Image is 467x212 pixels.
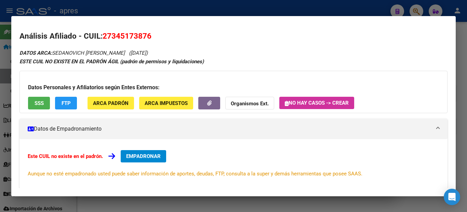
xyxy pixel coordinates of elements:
span: ARCA Impuestos [145,100,188,106]
span: ([DATE]) [129,50,148,56]
span: ARCA Padrón [93,100,129,106]
div: Open Intercom Messenger [444,189,460,205]
button: No hay casos -> Crear [279,97,354,109]
span: EMPADRONAR [126,153,161,159]
span: SEDANOVICH [PERSON_NAME] [19,50,125,56]
strong: ESTE CUIL NO EXISTE EN EL PADRÓN ÁGIL (padrón de permisos y liquidaciones) [19,58,204,65]
h2: Análisis Afiliado - CUIL: [19,30,448,42]
button: EMPADRONAR [121,150,166,162]
button: SSS [28,97,50,109]
mat-panel-title: Datos de Empadronamiento [28,125,431,133]
span: SSS [35,100,44,106]
h3: Datos Personales y Afiliatorios según Entes Externos: [28,83,439,92]
span: 27345173876 [103,31,151,40]
strong: DATOS ARCA: [19,50,52,56]
span: Aunque no esté empadronado usted puede saber información de aportes, deudas, FTP, consulta a la s... [28,171,362,177]
strong: Este CUIL no existe en el padrón. [28,153,103,159]
span: No hay casos -> Crear [285,100,349,106]
strong: Organismos Ext. [231,101,269,107]
button: FTP [55,97,77,109]
span: FTP [62,100,71,106]
div: Datos de Empadronamiento [19,139,448,188]
mat-expansion-panel-header: Datos de Empadronamiento [19,119,448,139]
button: Organismos Ext. [225,97,274,109]
button: ARCA Padrón [88,97,134,109]
button: ARCA Impuestos [139,97,193,109]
